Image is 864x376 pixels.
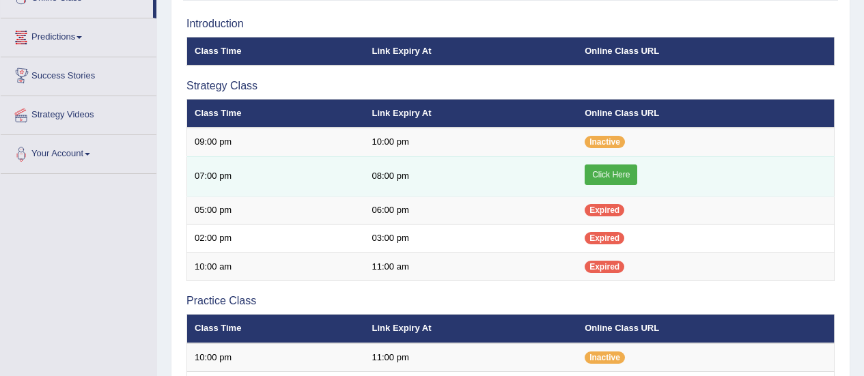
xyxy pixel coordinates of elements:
a: Success Stories [1,57,156,91]
td: 10:00 pm [187,343,365,372]
th: Link Expiry At [365,99,578,128]
th: Class Time [187,37,365,66]
td: 11:00 pm [365,343,578,372]
h3: Introduction [186,18,835,30]
td: 05:00 pm [187,196,365,225]
td: 03:00 pm [365,225,578,253]
td: 11:00 am [365,252,578,281]
th: Link Expiry At [365,37,578,66]
a: Predictions [1,18,156,53]
a: Your Account [1,135,156,169]
span: Inactive [585,351,625,364]
td: 07:00 pm [187,156,365,196]
td: 10:00 pm [365,128,578,156]
td: 10:00 am [187,252,365,281]
th: Class Time [187,315,365,343]
td: 09:00 pm [187,128,365,156]
h3: Practice Class [186,295,835,307]
span: Inactive [585,136,625,148]
span: Expired [585,261,624,273]
td: 08:00 pm [365,156,578,196]
td: 06:00 pm [365,196,578,225]
a: Click Here [585,164,637,185]
h3: Strategy Class [186,80,835,92]
th: Online Class URL [577,315,834,343]
th: Online Class URL [577,37,834,66]
th: Link Expiry At [365,315,578,343]
a: Strategy Videos [1,96,156,130]
td: 02:00 pm [187,225,365,253]
th: Class Time [187,99,365,128]
th: Online Class URL [577,99,834,128]
span: Expired [585,204,624,216]
span: Expired [585,232,624,244]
